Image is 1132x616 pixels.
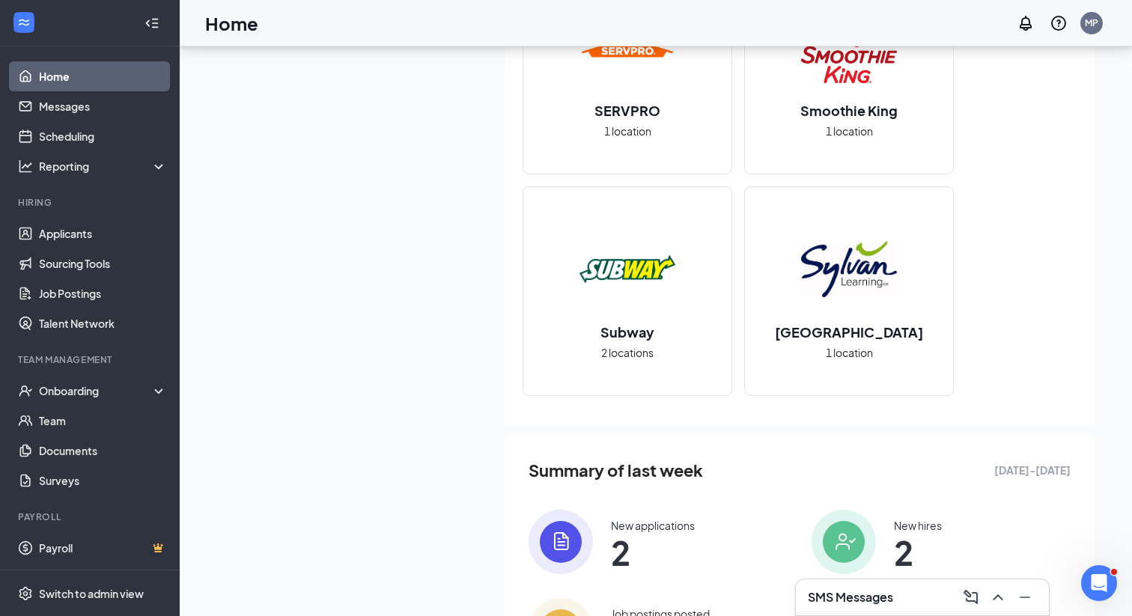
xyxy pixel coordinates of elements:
[16,15,31,30] svg: WorkstreamLogo
[18,159,33,174] svg: Analysis
[989,588,1007,606] svg: ChevronUp
[760,323,938,341] h2: [GEOGRAPHIC_DATA]
[1081,565,1117,601] iframe: Intercom live chat
[894,539,942,566] span: 2
[579,101,675,120] h2: SERVPRO
[611,539,695,566] span: 2
[18,196,164,209] div: Hiring
[801,221,897,317] img: Sylvan Learning Center
[39,436,167,466] a: Documents
[826,344,873,361] span: 1 location
[1085,16,1098,29] div: MP
[18,586,33,601] svg: Settings
[1013,585,1037,609] button: Minimize
[205,10,258,36] h1: Home
[39,91,167,121] a: Messages
[39,383,154,398] div: Onboarding
[529,510,593,574] img: icon
[1017,14,1035,32] svg: Notifications
[579,221,675,317] img: Subway
[39,406,167,436] a: Team
[39,159,168,174] div: Reporting
[144,16,159,31] svg: Collapse
[18,353,164,366] div: Team Management
[39,121,167,151] a: Scheduling
[39,248,167,278] a: Sourcing Tools
[808,589,893,606] h3: SMS Messages
[18,510,164,523] div: Payroll
[994,462,1071,478] span: [DATE] - [DATE]
[39,586,144,601] div: Switch to admin view
[785,101,913,120] h2: Smoothie King
[39,466,167,495] a: Surveys
[1050,14,1068,32] svg: QuestionInfo
[611,518,695,533] div: New applications
[604,123,651,139] span: 1 location
[39,308,167,338] a: Talent Network
[601,344,654,361] span: 2 locations
[39,533,167,563] a: PayrollCrown
[529,457,703,484] span: Summary of last week
[39,278,167,308] a: Job Postings
[986,585,1010,609] button: ChevronUp
[585,323,669,341] h2: Subway
[1016,588,1034,606] svg: Minimize
[826,123,873,139] span: 1 location
[18,383,33,398] svg: UserCheck
[812,510,876,574] img: icon
[39,61,167,91] a: Home
[894,518,942,533] div: New hires
[959,585,983,609] button: ComposeMessage
[962,588,980,606] svg: ComposeMessage
[39,219,167,248] a: Applicants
